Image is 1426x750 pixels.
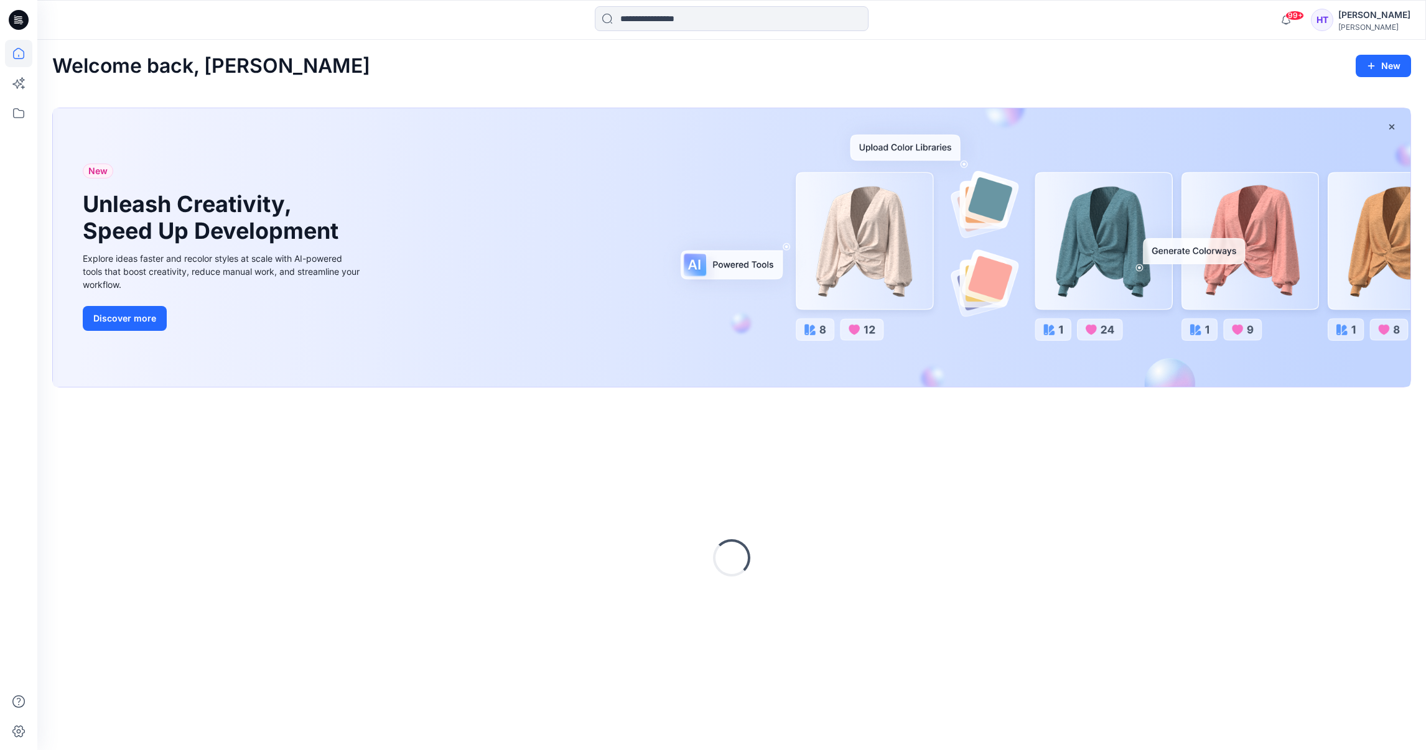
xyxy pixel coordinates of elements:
button: New [1356,55,1411,77]
div: [PERSON_NAME] [1338,22,1410,32]
span: 99+ [1285,11,1304,21]
button: Discover more [83,306,167,331]
div: HT [1311,9,1333,31]
div: [PERSON_NAME] [1338,7,1410,22]
div: Explore ideas faster and recolor styles at scale with AI-powered tools that boost creativity, red... [83,252,363,291]
span: New [88,164,108,178]
h2: Welcome back, [PERSON_NAME] [52,55,370,78]
a: Discover more [83,306,363,331]
h1: Unleash Creativity, Speed Up Development [83,191,344,244]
